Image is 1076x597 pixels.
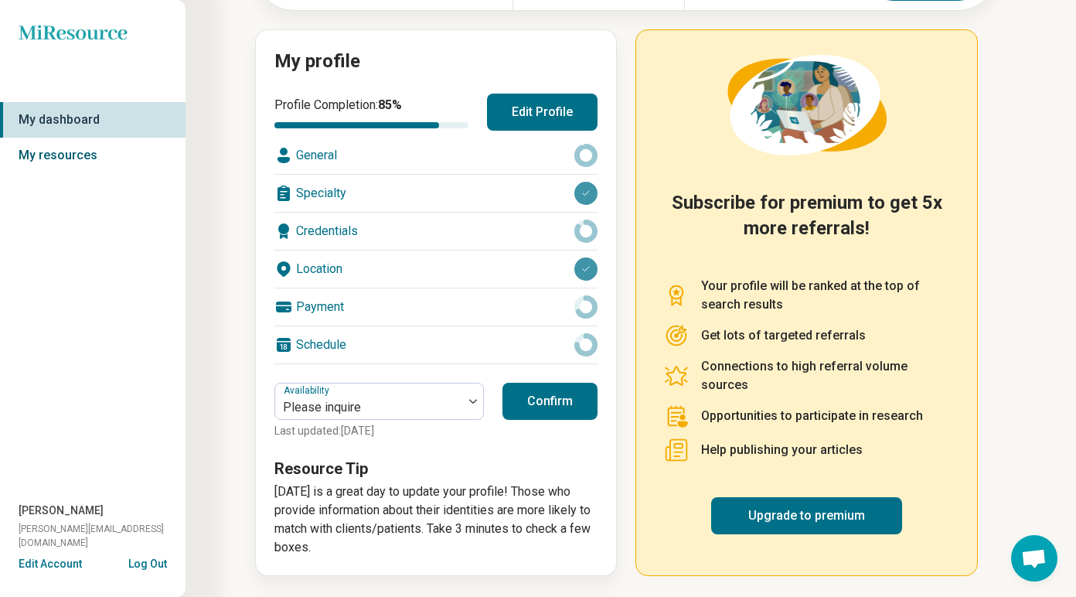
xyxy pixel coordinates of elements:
[19,522,186,550] span: [PERSON_NAME][EMAIL_ADDRESS][DOMAIN_NAME]
[274,137,598,174] div: General
[701,407,923,425] p: Opportunities to participate in research
[274,251,598,288] div: Location
[711,497,902,534] a: Upgrade to premium
[274,288,598,326] div: Payment
[19,556,82,572] button: Edit Account
[128,556,167,568] button: Log Out
[701,326,866,345] p: Get lots of targeted referrals
[701,357,949,394] p: Connections to high referral volume sources
[664,190,949,258] h2: Subscribe for premium to get 5x more referrals!
[274,213,598,250] div: Credentials
[1011,535,1057,582] a: Open chat
[274,458,598,479] h3: Resource Tip
[274,49,598,75] h2: My profile
[274,423,484,439] p: Last updated: [DATE]
[701,277,949,314] p: Your profile will be ranked at the top of search results
[274,96,468,128] div: Profile Completion:
[274,326,598,363] div: Schedule
[19,503,104,519] span: [PERSON_NAME]
[274,483,598,557] p: [DATE] is a great day to update your profile! Those who provide information about their identitie...
[274,175,598,212] div: Specialty
[502,383,598,420] button: Confirm
[701,441,863,459] p: Help publishing your articles
[378,97,402,112] span: 85 %
[284,385,332,396] label: Availability
[487,94,598,131] button: Edit Profile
